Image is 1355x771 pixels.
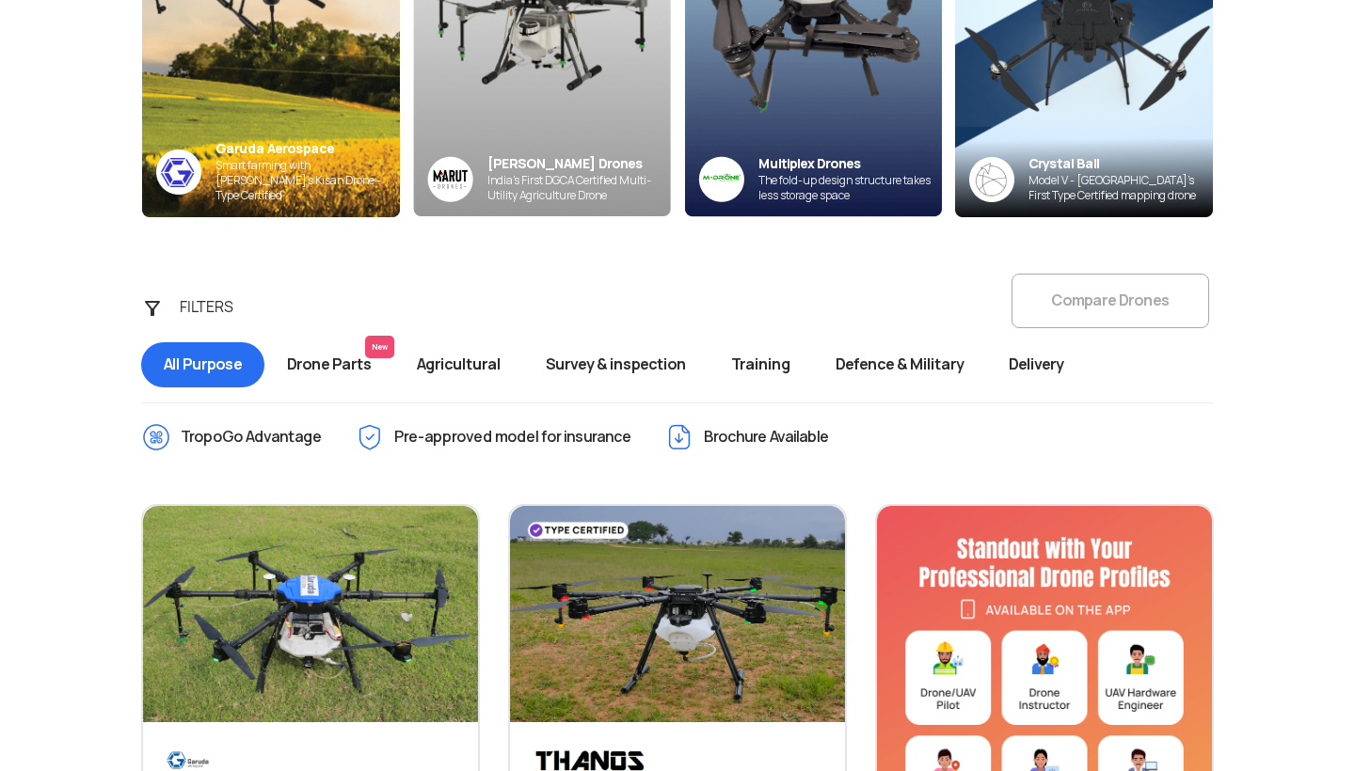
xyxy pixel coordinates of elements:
div: Smart farming with [PERSON_NAME]’s Kisan Drone - Type Certified [215,158,400,203]
span: Pre-approved model for insurance [394,422,631,452]
span: Drone Parts [264,342,394,387]
img: Drone Image [510,506,845,741]
span: Agricultural [394,342,523,387]
img: Group%2036313.png [427,156,473,202]
div: Multiplex Drones [758,155,942,173]
span: TropoGo Advantage [181,422,322,452]
span: Brochure Available [704,422,829,452]
div: The fold-up design structure takes less storage space [758,173,942,203]
span: New [365,336,394,358]
div: Crystal Ball [1028,155,1213,173]
img: ic_TropoGo_Advantage.png [141,422,171,452]
img: ic_multiplex_sky.png [698,156,744,202]
img: ic_Pre-approved.png [355,422,385,452]
div: [PERSON_NAME] Drones [487,155,671,173]
div: Garuda Aerospace [215,140,400,158]
img: ic_garuda_sky.png [156,149,201,195]
img: Drone Image [143,506,478,741]
span: Training [709,342,813,387]
span: Survey & inspection [523,342,709,387]
img: crystalball-logo-banner.png [969,157,1014,202]
span: Delivery [986,342,1086,387]
span: Defence & Military [813,342,986,387]
img: ic_Brochure.png [664,422,694,452]
div: India’s First DGCA Certified Multi-Utility Agriculture Drone [487,173,671,203]
div: Model V - [GEOGRAPHIC_DATA]’s First Type Certified mapping drone [1028,173,1213,203]
span: All Purpose [141,342,264,387]
div: FILTERS [168,289,267,326]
